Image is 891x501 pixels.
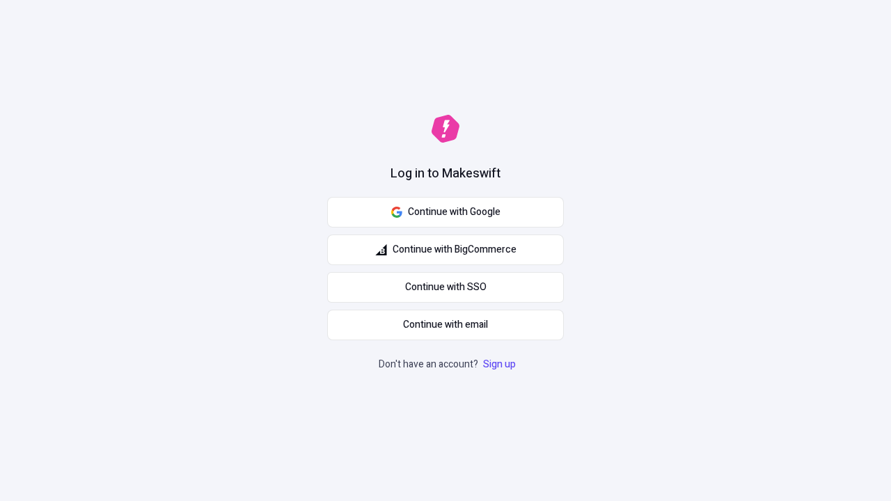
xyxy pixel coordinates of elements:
button: Continue with Google [327,197,564,228]
h1: Log in to Makeswift [391,165,500,183]
span: Continue with BigCommerce [393,242,517,257]
span: Continue with Google [408,205,500,220]
button: Continue with BigCommerce [327,234,564,265]
button: Continue with email [327,310,564,340]
span: Continue with email [403,317,488,333]
p: Don't have an account? [379,357,519,372]
a: Sign up [480,357,519,372]
a: Continue with SSO [327,272,564,303]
